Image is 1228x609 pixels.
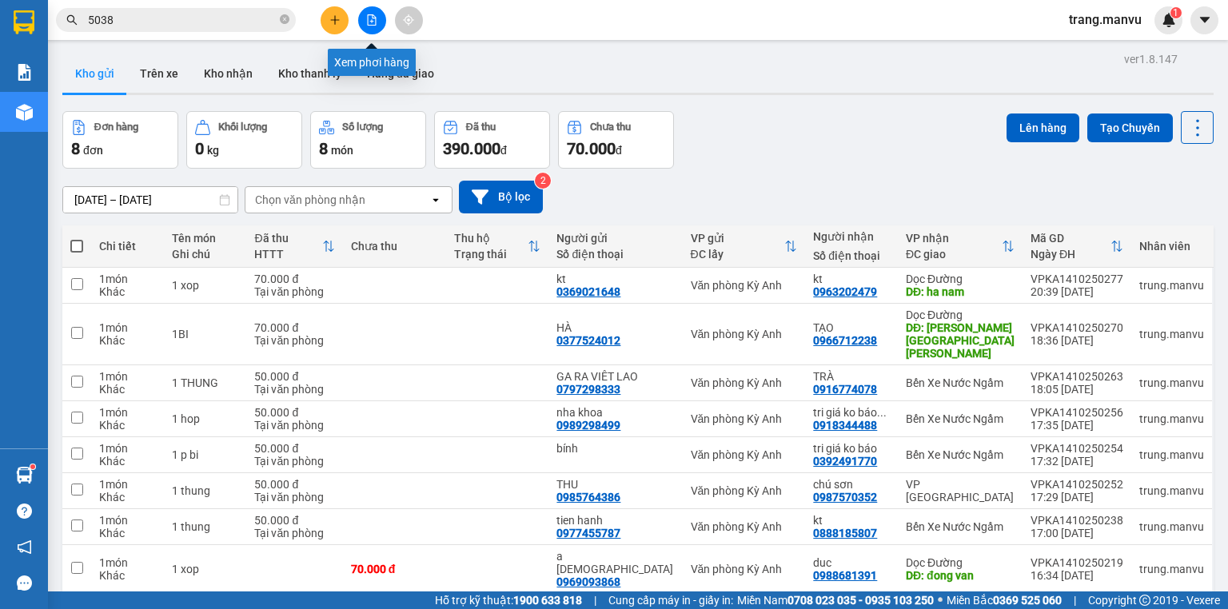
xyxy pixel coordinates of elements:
[254,527,334,539] div: Tại văn phòng
[30,464,35,469] sup: 1
[691,520,798,533] div: Văn phòng Kỳ Anh
[1139,484,1204,497] div: trung.manvu
[906,232,1002,245] div: VP nhận
[558,111,674,169] button: Chưa thu70.000đ
[1031,406,1123,419] div: VPKA1410250256
[691,279,798,292] div: Văn phòng Kỳ Anh
[99,406,156,419] div: 1 món
[898,225,1023,268] th: Toggle SortBy
[556,527,620,539] div: 0977455787
[443,139,500,158] span: 390.000
[556,273,674,285] div: kt
[1031,527,1123,539] div: 17:00 [DATE]
[906,569,1015,582] div: DĐ: đong van
[1007,113,1079,142] button: Lên hàng
[813,370,890,383] div: TRÀ
[691,232,785,245] div: VP gửi
[280,14,289,24] span: close-circle
[172,248,239,261] div: Ghi chú
[556,491,620,504] div: 0985764386
[683,225,806,268] th: Toggle SortBy
[906,321,1015,360] div: DĐ: THANH HÓA
[1031,248,1110,261] div: Ngày ĐH
[556,514,674,527] div: tien hanh
[1124,50,1178,68] div: ver 1.8.147
[556,442,674,455] div: bính
[906,248,1002,261] div: ĐC giao
[429,193,442,206] svg: open
[813,455,877,468] div: 0392491770
[254,321,334,334] div: 70.000 đ
[99,569,156,582] div: Khác
[556,232,674,245] div: Người gửi
[691,484,798,497] div: Văn phòng Kỳ Anh
[906,556,1015,569] div: Dọc Đường
[195,139,204,158] span: 0
[83,144,103,157] span: đơn
[1023,225,1131,268] th: Toggle SortBy
[172,520,239,533] div: 1 thung
[594,591,596,609] span: |
[906,520,1015,533] div: Bến Xe Nước Ngầm
[207,144,219,157] span: kg
[813,491,877,504] div: 0987570352
[172,376,239,389] div: 1 THUNG
[16,64,33,81] img: solution-icon
[556,383,620,396] div: 0797298333
[172,448,239,461] div: 1 p bi
[172,484,239,497] div: 1 thung
[556,334,620,347] div: 0377524012
[254,455,334,468] div: Tại văn phòng
[500,144,507,157] span: đ
[556,575,620,588] div: 0969093868
[813,321,890,334] div: TẠO
[280,13,289,28] span: close-circle
[691,412,798,425] div: Văn phòng Kỳ Anh
[813,334,877,347] div: 0966712238
[351,563,438,575] div: 70.000 đ
[435,591,582,609] span: Hỗ trợ kỹ thuật:
[1031,419,1123,432] div: 17:35 [DATE]
[1031,383,1123,396] div: 18:05 [DATE]
[556,550,674,575] div: a Phúc
[265,54,354,93] button: Kho thanh lý
[1139,328,1204,340] div: trung.manvu
[813,419,877,432] div: 0918344488
[1031,273,1123,285] div: VPKA1410250277
[172,328,239,340] div: 1BI
[1031,514,1123,527] div: VPKA1410250238
[66,14,78,26] span: search
[813,527,877,539] div: 0888185807
[254,334,334,347] div: Tại văn phòng
[906,376,1015,389] div: Bến Xe Nước Ngầm
[99,442,156,455] div: 1 món
[813,442,890,455] div: tri giá ko báo
[99,334,156,347] div: Khác
[99,478,156,491] div: 1 món
[63,187,237,213] input: Select a date range.
[1139,448,1204,461] div: trung.manvu
[1170,7,1182,18] sup: 1
[691,563,798,575] div: Văn phòng Kỳ Anh
[993,594,1062,607] strong: 0369 525 060
[906,285,1015,298] div: DĐ: ha nam
[691,376,798,389] div: Văn phòng Kỳ Anh
[1031,334,1123,347] div: 18:36 [DATE]
[254,419,334,432] div: Tại văn phòng
[254,406,334,419] div: 50.000 đ
[434,111,550,169] button: Đã thu390.000đ
[254,514,334,527] div: 50.000 đ
[459,181,543,213] button: Bộ lọc
[254,370,334,383] div: 50.000 đ
[246,225,342,268] th: Toggle SortBy
[254,491,334,504] div: Tại văn phòng
[906,448,1015,461] div: Bến Xe Nước Ngầm
[254,232,321,245] div: Đã thu
[446,225,549,268] th: Toggle SortBy
[351,240,438,253] div: Chưa thu
[99,370,156,383] div: 1 món
[254,478,334,491] div: 50.000 đ
[1074,591,1076,609] span: |
[466,121,496,133] div: Đã thu
[1139,279,1204,292] div: trung.manvu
